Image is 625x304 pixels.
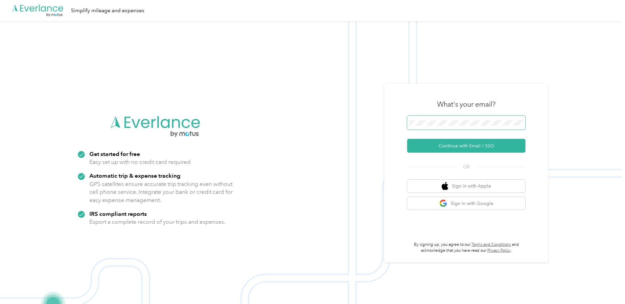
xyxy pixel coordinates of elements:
p: By signing up, you agree to our and acknowledge that you have read our . [407,242,525,253]
p: GPS satellites ensure accurate trip tracking even without cell phone service. Integrate your bank... [89,180,233,204]
button: Continue with Email / SSO [407,139,525,153]
div: Simplify mileage and expenses [71,7,144,15]
strong: Automatic trip & expense tracking [89,172,180,179]
p: Export a complete record of your trips and expenses. [89,218,225,226]
h3: What's your email? [437,100,496,109]
button: google logoSign in with Google [407,197,525,210]
strong: Get started for free [89,150,140,157]
img: apple logo [442,182,448,190]
button: apple logoSign in with Apple [407,180,525,192]
img: google logo [439,199,448,208]
span: OR [455,164,478,170]
a: Privacy Policy [487,248,511,253]
p: Easy set up with no credit card required [89,158,191,166]
a: Terms and Conditions [472,242,511,247]
strong: IRS compliant reports [89,210,147,217]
